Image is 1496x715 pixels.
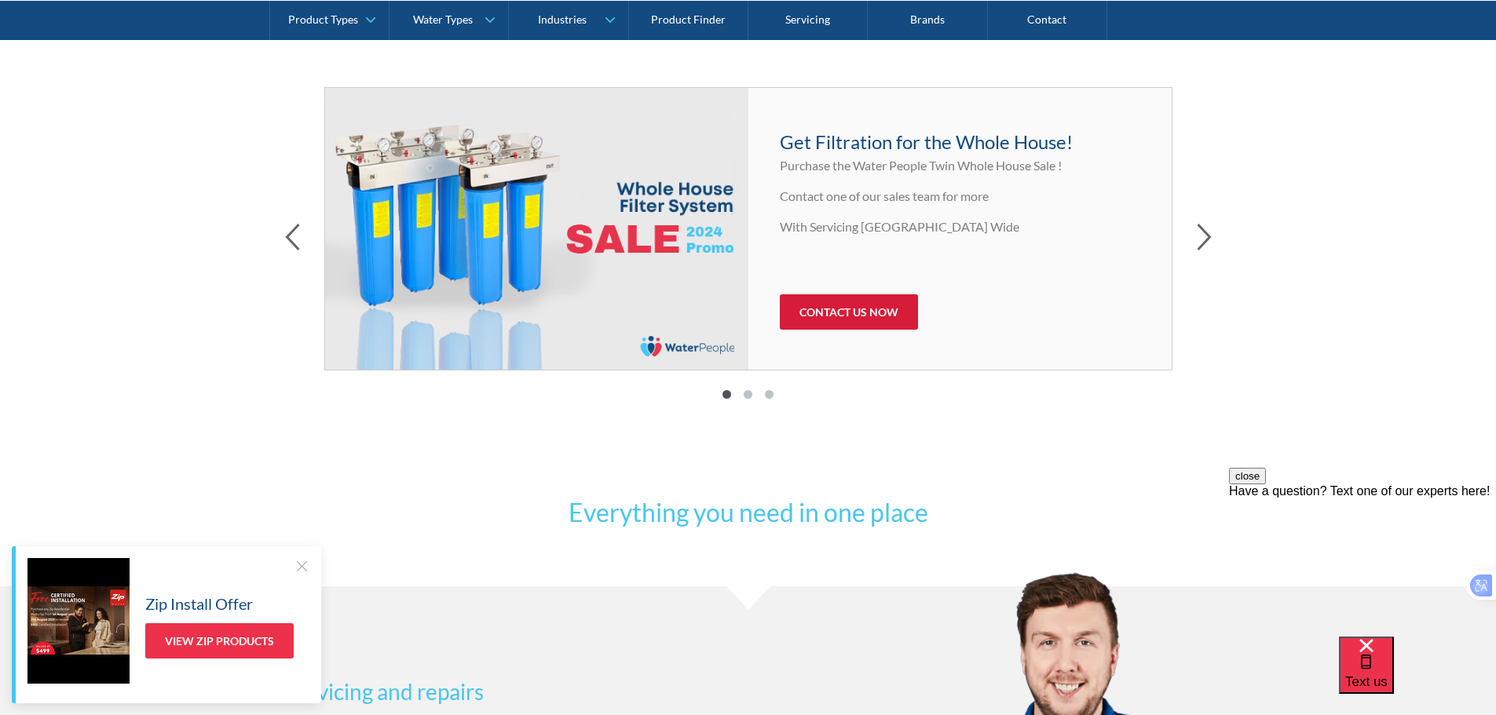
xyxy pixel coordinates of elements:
a: View Zip Products [145,623,294,658]
div: Water Types [413,13,473,26]
a: CONTACT US NOW [780,294,918,330]
div: Product Types [288,13,358,26]
img: Whole House Sale [325,88,748,370]
iframe: podium webchat widget bubble [1339,637,1496,715]
h4: Get Filtration for the Whole House! [780,128,1140,156]
p: Contact one of our sales team for more [780,187,1140,206]
h2: Everything you need in one place [521,494,976,531]
img: Zip Install Offer [27,558,130,684]
iframe: podium webchat widget prompt [1229,468,1496,656]
h5: Zip Install Offer [145,592,253,615]
p: ‍ [780,248,1140,267]
p: Purchase the Water People Twin Whole House Sale ! [780,156,1140,175]
p: With Servicing [GEOGRAPHIC_DATA] Wide [780,217,1140,236]
h3: Servicing and repairs [285,675,664,708]
div: Industries [538,13,587,26]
